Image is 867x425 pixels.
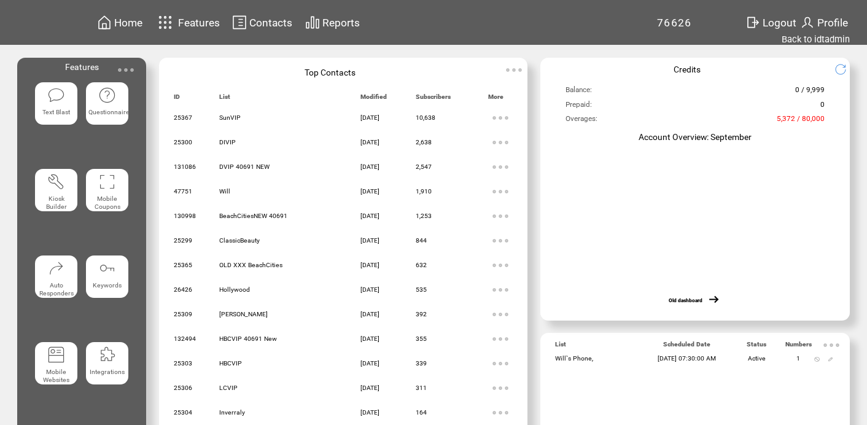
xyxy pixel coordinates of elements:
[42,108,70,116] span: Text Blast
[555,340,566,353] span: List
[174,384,192,392] span: 25306
[230,13,294,32] a: Contacts
[219,408,245,416] span: Inverraly
[796,354,800,362] span: 1
[416,93,451,106] span: Subscribers
[174,310,192,318] span: 25309
[219,359,242,367] span: HBCVIP
[639,132,752,142] span: Account Overview: September
[416,408,427,416] span: 164
[95,195,120,211] span: Mobile Coupons
[488,302,513,327] img: ellypsis.svg
[97,15,112,30] img: home.svg
[488,278,513,302] img: ellypsis.svg
[219,384,238,392] span: LCVIP
[86,255,128,333] a: Keywords
[153,10,222,34] a: Features
[416,163,432,171] span: 2,547
[416,261,427,269] span: 632
[35,255,77,333] a: Auto Responders
[488,155,513,179] img: ellypsis.svg
[219,310,268,318] span: [PERSON_NAME]
[763,17,796,29] span: Logout
[360,286,379,294] span: [DATE]
[360,93,387,106] span: Modified
[114,17,142,29] span: Home
[663,340,710,353] span: Scheduled Date
[488,93,503,106] span: More
[820,100,825,114] span: 0
[488,400,513,425] img: ellypsis.svg
[360,359,379,367] span: [DATE]
[174,163,196,171] span: 131086
[657,17,692,29] span: 76626
[219,163,270,171] span: DVIP 40691 NEW
[360,310,379,318] span: [DATE]
[488,351,513,376] img: ellypsis.svg
[360,261,379,269] span: [DATE]
[566,85,592,99] span: Balance:
[98,173,115,190] img: coupons.svg
[819,333,844,357] img: ellypsis.svg
[47,346,64,363] img: mobile-websites.svg
[65,62,99,72] span: Features
[782,34,850,45] a: Back to idtadmin
[834,63,855,76] img: refresh.png
[817,17,848,29] span: Profile
[748,354,766,362] span: Active
[360,163,379,171] span: [DATE]
[322,17,360,29] span: Reports
[360,114,379,122] span: [DATE]
[98,259,115,276] img: keywords.svg
[178,17,220,29] span: Features
[416,384,427,392] span: 311
[86,342,128,420] a: Integrations
[360,408,379,416] span: [DATE]
[488,376,513,400] img: ellypsis.svg
[360,187,379,195] span: [DATE]
[502,58,526,82] img: ellypsis.svg
[43,368,69,384] span: Mobile Websites
[39,281,74,297] span: Auto Responders
[814,357,819,362] img: notallowed.svg
[488,253,513,278] img: ellypsis.svg
[174,286,192,294] span: 26426
[488,327,513,351] img: ellypsis.svg
[47,259,64,276] img: auto-responders.svg
[88,108,130,116] span: Questionnaire
[174,138,192,146] span: 25300
[416,187,432,195] span: 1,910
[219,138,236,146] span: DIVIP
[98,346,115,363] img: integrations.svg
[800,15,815,30] img: profile.svg
[360,384,379,392] span: [DATE]
[47,173,64,190] img: tool%201.svg
[488,204,513,228] img: ellypsis.svg
[488,106,513,130] img: ellypsis.svg
[566,100,592,114] span: Prepaid:
[249,17,292,29] span: Contacts
[86,82,128,160] a: Questionnaire
[658,354,716,362] span: [DATE] 07:30:00 AM
[174,236,192,244] span: 25299
[35,342,77,420] a: Mobile Websites
[777,114,825,128] span: 5,372 / 80,000
[174,359,192,367] span: 25303
[174,408,192,416] span: 25304
[674,64,701,74] span: Credits
[360,212,379,220] span: [DATE]
[114,58,138,82] img: ellypsis.svg
[416,138,432,146] span: 2,638
[566,114,597,128] span: Overages:
[219,187,230,195] span: Will
[46,195,67,211] span: Kiosk Builder
[219,114,241,122] span: SunVIP
[416,335,427,343] span: 355
[90,368,125,376] span: Integrations
[360,335,379,343] span: [DATE]
[488,179,513,204] img: ellypsis.svg
[416,236,427,244] span: 844
[744,13,798,32] a: Logout
[305,15,320,30] img: chart.svg
[93,281,122,289] span: Keywords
